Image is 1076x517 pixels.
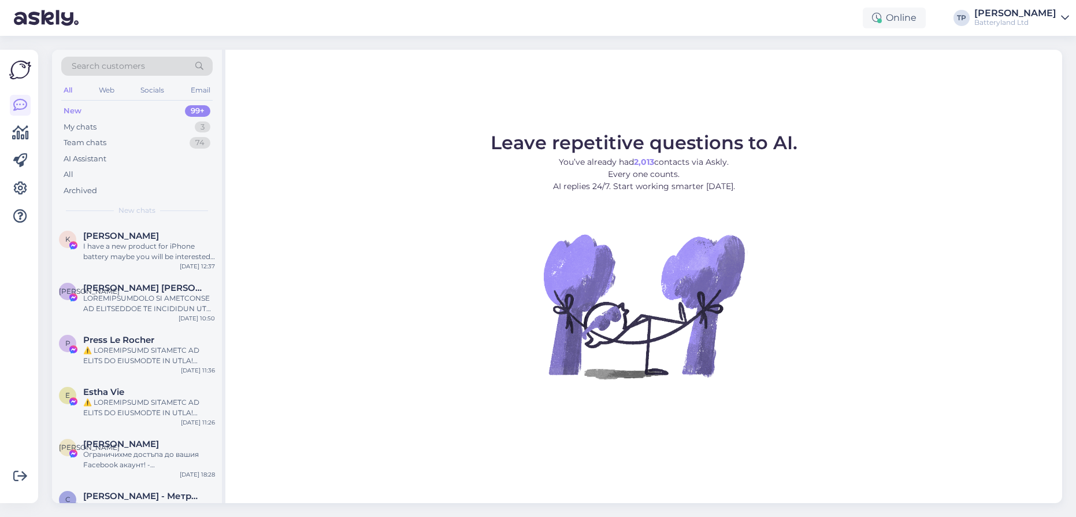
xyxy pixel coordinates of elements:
div: All [64,169,73,180]
div: Online [863,8,926,28]
b: 2,013 [634,157,654,167]
div: TP [953,10,970,26]
div: [DATE] 12:37 [180,262,215,271]
div: [DATE] 11:26 [181,418,215,427]
div: [DATE] 10:50 [179,314,215,323]
span: New chats [118,205,155,216]
span: Л. Ирина [83,283,203,293]
div: ⚠️ LOREMIPSUMD SITAMETC AD ELITS DO EIUSMODTE IN UTLA! Etdolor magnaaliq enimadminim veniamq nost... [83,345,215,366]
div: All [61,83,75,98]
div: [PERSON_NAME] [974,9,1056,18]
div: Web [97,83,117,98]
div: [DATE] 18:28 [180,470,215,479]
p: You’ve already had contacts via Askly. Every one counts. AI replies 24/7. Start working smarter [... [491,156,797,193]
a: [PERSON_NAME]Batteryland Ltd [974,9,1069,27]
div: 74 [190,137,210,149]
div: ⚠️ LOREMIPSUMD SITAMETC AD ELITS DO EIUSMODTE IN UTLA! Etdolor magnaaliq enimadminim veniamq nost... [83,397,215,418]
div: 99+ [185,105,210,117]
span: Kelvin Xu [83,231,159,241]
div: Batteryland Ltd [974,18,1056,27]
div: Archived [64,185,97,197]
span: P [65,339,71,348]
span: K [65,235,71,243]
div: New [64,105,81,117]
div: AI Assistant [64,153,106,165]
div: 3 [195,121,210,133]
img: Askly Logo [9,59,31,81]
span: Press Le Rocher [83,335,154,345]
div: I have a new product for iPhone battery maybe you will be interested😁 [83,241,215,262]
span: Leave repetitive questions to AI. [491,131,797,154]
div: Ограничихме достъпа до вашия Facebook акаунт! - Непотвърждаването може да доведе до постоянно бло... [83,449,215,470]
span: E [65,391,70,400]
span: Search customers [72,60,145,72]
div: My chats [64,121,97,133]
span: Estha Vie [83,387,124,397]
span: С [65,495,71,504]
span: Севинч Фучиджиева - Метрика ЕООД [83,491,203,501]
div: Team chats [64,137,106,149]
div: Socials [138,83,166,98]
div: Email [188,83,213,98]
div: [DATE] 11:36 [181,366,215,375]
span: [PERSON_NAME] [59,287,120,296]
img: No Chat active [540,202,748,410]
div: LOREMIPSUMDOLO SI AMETCONSE AD ELITSEDDOE TE INCIDIDUN UT LABOREET Dolorem Aliquaenima, mi veniam... [83,293,215,314]
span: Антония Балабанова [83,439,159,449]
span: [PERSON_NAME] [59,443,120,452]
